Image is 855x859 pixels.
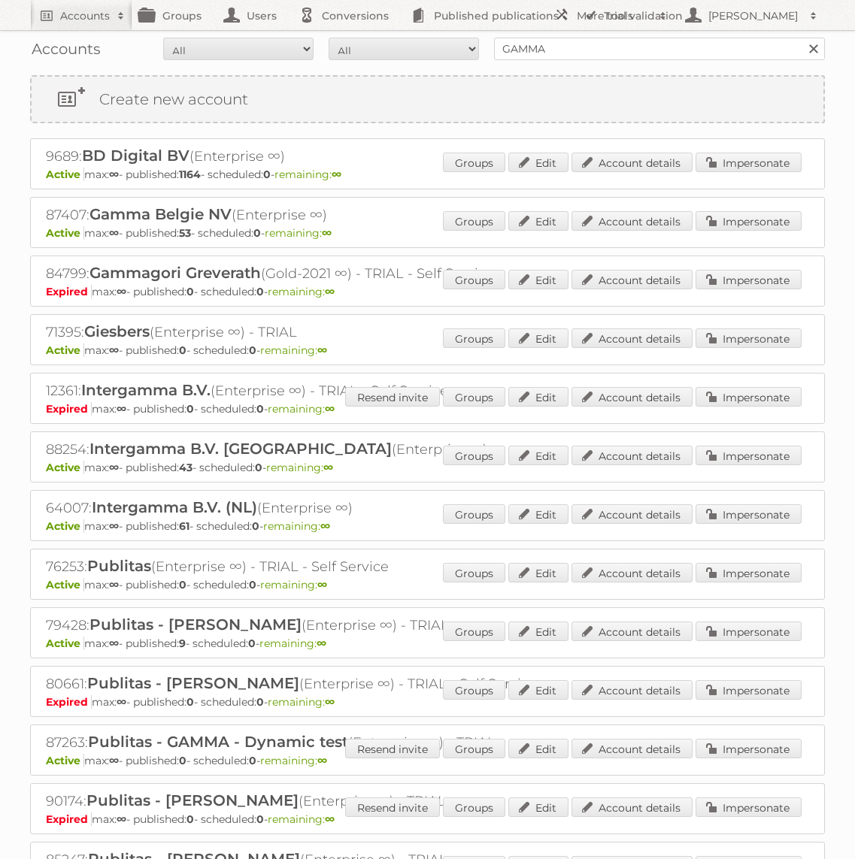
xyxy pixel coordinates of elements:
strong: ∞ [109,461,119,474]
a: Account details [572,680,693,700]
a: Account details [572,446,693,465]
h2: 71395: (Enterprise ∞) - TRIAL [46,322,572,342]
strong: 0 [179,754,186,767]
strong: ∞ [322,226,332,240]
strong: 0 [179,578,186,591]
span: Active [46,226,84,240]
p: max: - published: - scheduled: - [46,461,809,474]
a: Groups [443,328,505,348]
span: Active [46,578,84,591]
p: max: - published: - scheduled: - [46,402,809,416]
h2: 90174: (Enterprise ∞) - TRIAL [46,791,572,811]
span: Expired [46,285,92,298]
strong: ∞ [117,695,126,709]
a: Account details [572,328,693,348]
h2: [PERSON_NAME] [705,8,802,23]
strong: 0 [249,343,256,357]
h2: More tools [577,8,652,23]
strong: ∞ [317,637,326,650]
strong: ∞ [332,168,341,181]
span: Expired [46,695,92,709]
a: Edit [508,797,568,817]
strong: 0 [263,168,271,181]
a: Impersonate [696,504,802,524]
p: max: - published: - scheduled: - [46,226,809,240]
a: Edit [508,739,568,758]
strong: ∞ [109,637,119,650]
a: Impersonate [696,739,802,758]
strong: ∞ [109,578,119,591]
h2: 80661: (Enterprise ∞) - TRIAL - Self Service [46,674,572,694]
a: Edit [508,680,568,700]
a: Groups [443,270,505,289]
span: BD Digital BV [82,147,189,165]
a: Account details [572,153,693,172]
span: Active [46,637,84,650]
strong: 0 [186,695,194,709]
strong: 0 [179,343,186,357]
a: Edit [508,270,568,289]
a: Account details [572,622,693,641]
span: Active [46,519,84,533]
a: Impersonate [696,328,802,348]
strong: 0 [255,461,262,474]
a: Account details [572,797,693,817]
span: remaining: [259,637,326,650]
span: Gamma Belgie NV [89,205,232,223]
a: Edit [508,504,568,524]
strong: 0 [186,812,194,826]
span: remaining: [268,695,335,709]
a: Impersonate [696,153,802,172]
a: Resend invite [345,797,440,817]
a: Groups [443,797,505,817]
a: Impersonate [696,622,802,641]
a: Edit [508,211,568,231]
span: Intergamma B.V. [GEOGRAPHIC_DATA] [89,440,392,458]
span: remaining: [263,519,330,533]
span: Intergamma B.V. (NL) [92,498,257,516]
strong: 0 [256,812,264,826]
strong: ∞ [317,343,327,357]
a: Resend invite [345,387,440,407]
p: max: - published: - scheduled: - [46,168,809,181]
strong: 0 [249,754,256,767]
span: Publitas - GAMMA - Dynamic test [88,733,348,751]
a: Resend invite [345,739,440,758]
strong: ∞ [323,461,333,474]
a: Groups [443,680,505,700]
p: max: - published: - scheduled: - [46,285,809,298]
span: remaining: [268,402,335,416]
strong: 0 [256,285,264,298]
a: Groups [443,739,505,758]
strong: 43 [179,461,193,474]
span: Active [46,461,84,474]
span: remaining: [268,812,335,826]
a: Groups [443,504,505,524]
a: Edit [508,446,568,465]
strong: ∞ [109,168,119,181]
span: Publitas - [PERSON_NAME] [89,616,302,634]
h2: 64007: (Enterprise ∞) [46,498,572,518]
a: Account details [572,504,693,524]
h2: 76253: (Enterprise ∞) - TRIAL - Self Service [46,557,572,576]
strong: ∞ [117,812,126,826]
a: Groups [443,153,505,172]
strong: ∞ [325,812,335,826]
strong: 0 [249,578,256,591]
p: max: - published: - scheduled: - [46,519,809,533]
h2: 79428: (Enterprise ∞) - TRIAL [46,616,572,635]
span: Gammagori Greverath [89,264,261,282]
span: remaining: [266,461,333,474]
a: Edit [508,563,568,582]
strong: 0 [248,637,256,650]
strong: ∞ [117,285,126,298]
strong: 0 [186,285,194,298]
a: Groups [443,563,505,582]
p: max: - published: - scheduled: - [46,695,809,709]
a: Impersonate [696,270,802,289]
strong: 9 [179,637,186,650]
h2: 87263: (Enterprise ∞) - TRIAL [46,733,572,752]
a: Edit [508,153,568,172]
span: remaining: [260,578,327,591]
strong: 0 [256,695,264,709]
